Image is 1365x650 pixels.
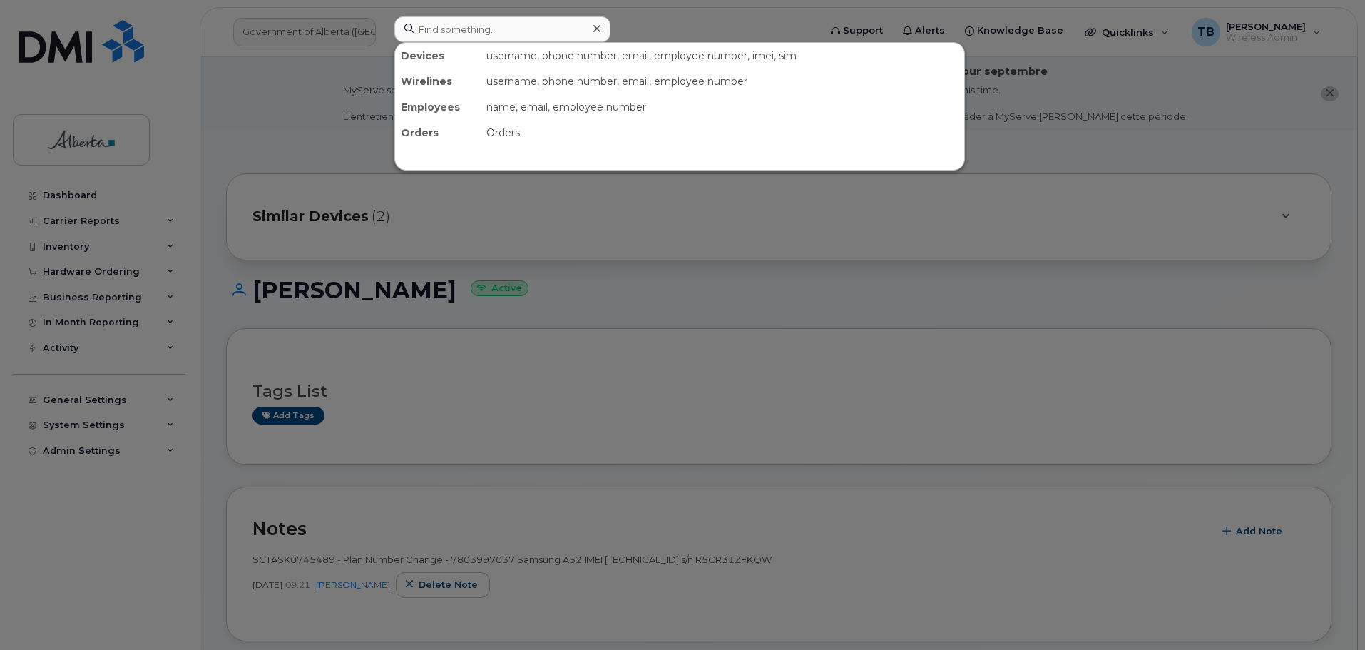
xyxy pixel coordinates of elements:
div: username, phone number, email, employee number, imei, sim [481,43,964,68]
div: Orders [395,120,481,146]
div: Orders [481,120,964,146]
div: username, phone number, email, employee number [481,68,964,94]
div: Wirelines [395,68,481,94]
div: Devices [395,43,481,68]
div: name, email, employee number [481,94,964,120]
div: Employees [395,94,481,120]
